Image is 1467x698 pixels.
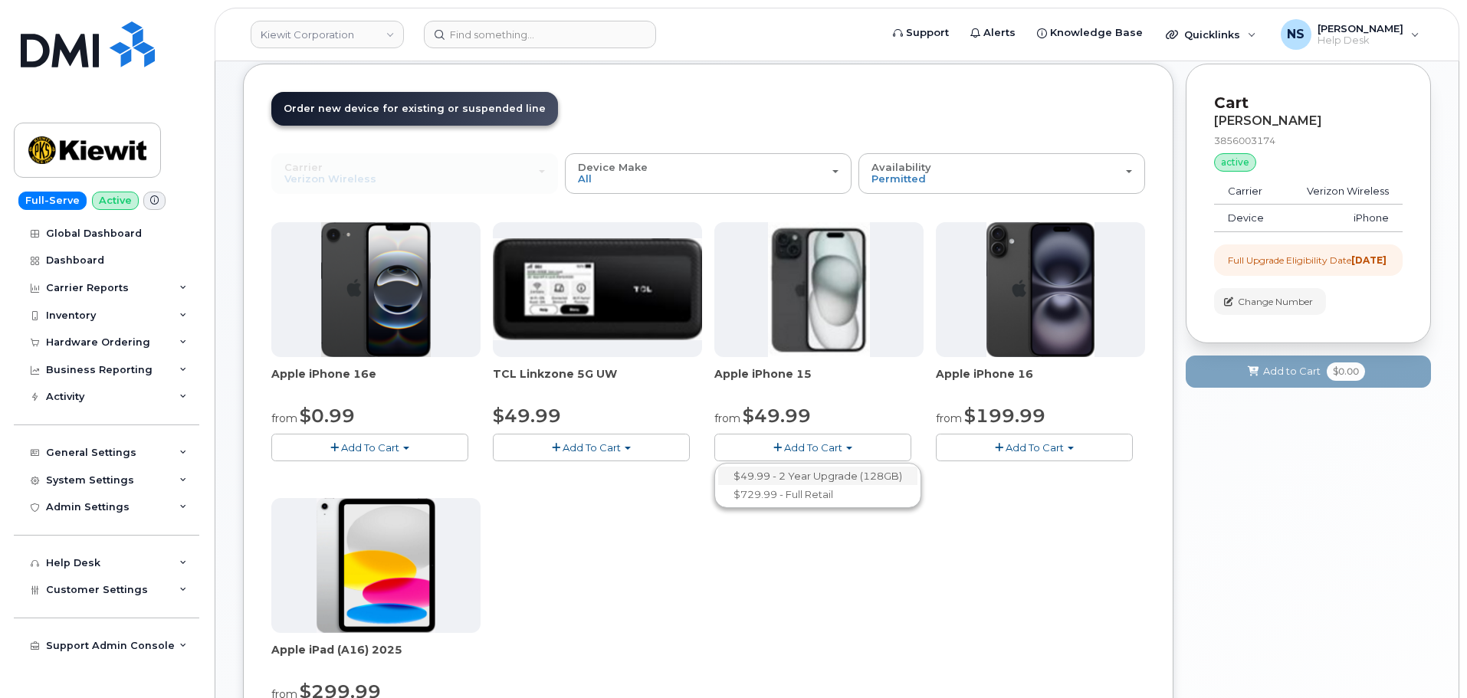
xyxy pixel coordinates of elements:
span: [PERSON_NAME] [1318,22,1403,34]
div: Quicklinks [1155,19,1267,50]
span: $49.99 [743,405,811,427]
td: Device [1214,205,1283,232]
span: Add To Cart [784,441,842,454]
div: Apple iPhone 16e [271,366,481,397]
span: Support [906,25,949,41]
div: Apple iPhone 15 [714,366,924,397]
strong: [DATE] [1351,254,1387,266]
iframe: Messenger Launcher [1400,631,1456,687]
button: Add To Cart [936,434,1133,460]
span: Add To Cart [341,441,399,454]
a: Kiewit Corporation [251,21,404,48]
span: Alerts [983,25,1016,41]
div: Noah Shelton [1270,19,1430,50]
a: $49.99 - 2 Year Upgrade (128GB) [718,467,917,486]
span: Permitted [871,172,926,185]
span: $0.99 [300,405,355,427]
div: 3856003174 [1214,134,1403,147]
img: iphone_16_plus.png [986,222,1095,357]
button: Add To Cart [271,434,468,460]
span: Help Desk [1318,34,1403,47]
a: $729.99 - Full Retail [718,485,917,504]
small: from [271,411,297,425]
div: TCL Linkzone 5G UW [493,366,702,397]
span: Quicklinks [1184,28,1240,41]
img: ipad_11.png [317,498,435,633]
small: from [714,411,740,425]
td: iPhone [1283,205,1403,232]
span: $199.99 [964,405,1045,427]
a: Alerts [960,18,1026,48]
button: Add To Cart [714,434,911,460]
td: Verizon Wireless [1283,178,1403,205]
button: Add to Cart $0.00 [1186,356,1431,387]
span: Availability [871,161,931,173]
span: Add To Cart [1006,441,1064,454]
span: Add To Cart [563,441,621,454]
span: Order new device for existing or suspended line [284,103,546,114]
a: Support [882,18,960,48]
span: NS [1287,25,1305,44]
p: Cart [1214,92,1403,114]
div: Apple iPad (A16) 2025 [271,642,481,673]
input: Find something... [424,21,656,48]
div: active [1214,153,1256,172]
span: $49.99 [493,405,561,427]
img: iphone15.jpg [768,222,870,357]
div: Apple iPhone 16 [936,366,1145,397]
button: Change Number [1214,288,1326,315]
span: Device Make [578,161,648,173]
img: iphone16e.png [321,222,432,357]
div: Full Upgrade Eligibility Date [1228,254,1387,267]
td: Carrier [1214,178,1283,205]
button: Add To Cart [493,434,690,460]
span: Add to Cart [1263,364,1321,378]
button: Device Make All [565,153,852,193]
span: $0.00 [1327,362,1365,381]
span: Knowledge Base [1050,25,1143,41]
span: All [578,172,592,185]
small: from [936,411,962,425]
div: [PERSON_NAME] [1214,114,1403,128]
a: Knowledge Base [1026,18,1154,48]
img: linkzone5g.png [493,238,702,339]
span: Change Number [1238,295,1313,309]
button: Availability Permitted [858,153,1145,193]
